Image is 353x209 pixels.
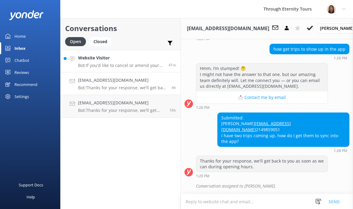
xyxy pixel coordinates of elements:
img: 725-1755267273.png [327,5,336,14]
div: 2025-08-27T14:31:34.515 [184,181,349,191]
img: yonder-white-logo.png [9,10,44,20]
h2: Conversations [65,23,176,34]
h3: [EMAIL_ADDRESS][DOMAIN_NAME] [187,25,269,33]
h4: [EMAIL_ADDRESS][DOMAIN_NAME] [78,77,167,84]
div: Aug 27 2025 01:28pm (UTC +02:00) Europe/Amsterdam [196,36,328,41]
a: [EMAIL_ADDRESS][DOMAIN_NAME]Bot:Thanks for your response, we'll get back to you as soon as we can... [61,95,181,118]
div: Submitted: [PERSON_NAME] 2149859051 I have two trips coming up, how do I get them to sync into th... [218,113,349,147]
button: 📩 Contact me by email [196,91,328,103]
div: Help [27,191,35,203]
h4: Website Visitor [78,55,164,61]
p: Bot: Thanks for your response, we'll get back to you as soon as we can during opening hours. [78,108,165,113]
div: Thanks for your response, we'll get back to you as soon as we can during opening hours. [196,156,328,172]
div: Support Docs [19,179,43,191]
a: [EMAIL_ADDRESS][DOMAIN_NAME] [221,121,291,132]
div: Closed [89,37,112,46]
div: Reviews [14,66,29,78]
div: Recommend [14,78,37,90]
a: Website VisitorBot:If you'd like to cancel or amend your reservation, please leave your booking n... [61,50,181,72]
p: Bot: Thanks for your response, we'll get back to you as soon as we can during opening hours. [78,85,167,90]
div: Conversation assigned to [PERSON_NAME]. [196,181,349,191]
span: Aug 27 2025 01:22am (UTC +02:00) Europe/Amsterdam [169,108,176,113]
span: Aug 27 2025 05:29pm (UTC +02:00) Europe/Amsterdam [169,62,176,68]
span: Aug 27 2025 01:28pm (UTC +02:00) Europe/Amsterdam [172,85,176,90]
strong: 1:28 PM [196,37,210,41]
div: Hmm, I’m stumped! 🤔 I might not have the answer to that one, but our amazing team definitely will... [196,63,328,91]
strong: 1:28 PM [334,56,347,60]
div: Inbox [14,42,26,54]
strong: 1:28 PM [196,106,210,109]
div: Home [14,30,26,42]
div: Chatbot [14,54,29,66]
div: Aug 27 2025 01:28pm (UTC +02:00) Europe/Amsterdam [269,56,349,60]
div: Open [65,37,86,46]
strong: 1:29 PM [196,174,210,178]
div: Aug 27 2025 01:28pm (UTC +02:00) Europe/Amsterdam [217,148,349,153]
h4: [EMAIL_ADDRESS][DOMAIN_NAME] [78,100,165,106]
a: [EMAIL_ADDRESS][DOMAIN_NAME]Bot:Thanks for your response, we'll get back to you as soon as we can... [61,72,181,95]
strong: 1:28 PM [334,149,347,153]
div: Settings [14,90,29,103]
div: Aug 27 2025 01:29pm (UTC +02:00) Europe/Amsterdam [196,174,328,178]
a: Open [65,38,89,45]
div: how get trips to show up in the app [270,44,349,54]
div: Aug 27 2025 01:28pm (UTC +02:00) Europe/Amsterdam [196,105,328,109]
p: Bot: If you'd like to cancel or amend your reservation, please leave your booking name, the tour ... [78,63,164,68]
a: Closed [89,38,115,45]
